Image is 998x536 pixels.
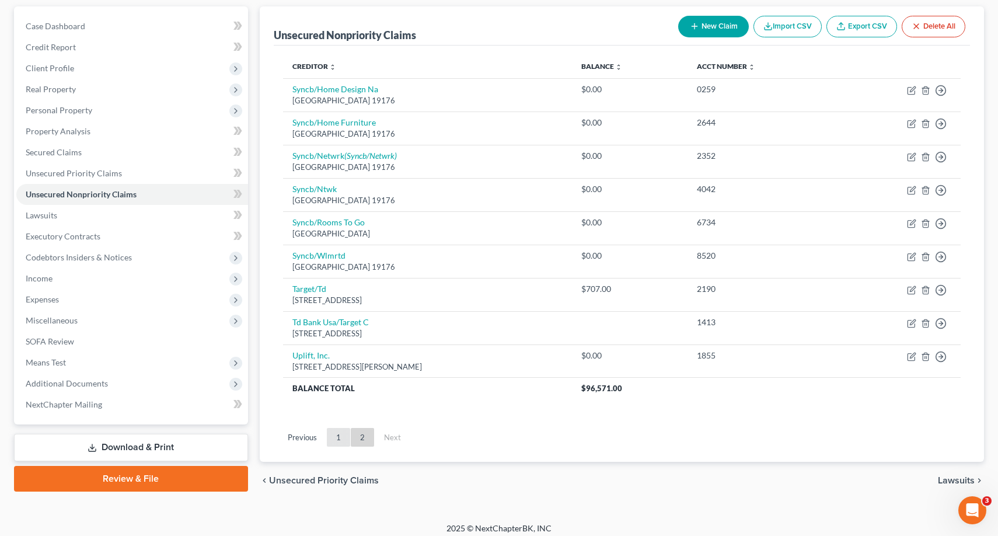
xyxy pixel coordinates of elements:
i: unfold_more [615,64,622,71]
span: Codebtors Insiders & Notices [26,252,132,262]
span: Unsecured Priority Claims [269,476,379,485]
button: New Claim [678,16,749,37]
div: 2190 [697,283,828,295]
span: Executory Contracts [26,231,100,241]
a: Lawsuits [16,205,248,226]
a: Acct Number unfold_more [697,62,755,71]
div: $0.00 [581,83,679,95]
a: Unsecured Priority Claims [16,163,248,184]
a: Syncb/Wlmrtd [292,250,346,260]
i: (Syncb/Netwrk) [344,151,397,161]
a: Syncb/Netwrk(Syncb/Netwrk) [292,151,397,161]
div: [STREET_ADDRESS] [292,295,563,306]
a: Creditor unfold_more [292,62,336,71]
div: [GEOGRAPHIC_DATA] 19176 [292,128,563,140]
div: 0259 [697,83,828,95]
a: Uplift, Inc. [292,350,330,360]
div: [GEOGRAPHIC_DATA] 19176 [292,262,563,273]
button: Import CSV [753,16,822,37]
div: $0.00 [581,217,679,228]
a: Export CSV [826,16,897,37]
a: Case Dashboard [16,16,248,37]
span: Case Dashboard [26,21,85,31]
div: $0.00 [581,183,679,195]
a: Unsecured Nonpriority Claims [16,184,248,205]
span: Expenses [26,294,59,304]
button: chevron_left Unsecured Priority Claims [260,476,379,485]
a: 2 [351,428,374,447]
div: [GEOGRAPHIC_DATA] [292,228,563,239]
div: 2644 [697,117,828,128]
span: SOFA Review [26,336,74,346]
span: Property Analysis [26,126,90,136]
a: Balance unfold_more [581,62,622,71]
div: 1413 [697,316,828,328]
iframe: Intercom live chat [958,496,986,524]
div: $707.00 [581,283,679,295]
div: [STREET_ADDRESS][PERSON_NAME] [292,361,563,373]
span: Miscellaneous [26,315,78,325]
a: NextChapter Mailing [16,394,248,415]
div: [GEOGRAPHIC_DATA] 19176 [292,195,563,206]
span: Credit Report [26,42,76,52]
div: $0.00 [581,250,679,262]
i: unfold_more [748,64,755,71]
a: Executory Contracts [16,226,248,247]
span: Income [26,273,53,283]
i: unfold_more [329,64,336,71]
span: Unsecured Nonpriority Claims [26,189,137,199]
a: Previous [278,428,326,447]
a: Syncb/Home Furniture [292,117,376,127]
span: 3 [982,496,992,506]
a: Property Analysis [16,121,248,142]
div: $0.00 [581,150,679,162]
a: Secured Claims [16,142,248,163]
span: Additional Documents [26,378,108,388]
div: $0.00 [581,117,679,128]
span: Real Property [26,84,76,94]
a: Syncb/Rooms To Go [292,217,365,227]
a: 1 [327,428,350,447]
div: Unsecured Nonpriority Claims [274,28,416,42]
div: 6734 [697,217,828,228]
a: Download & Print [14,434,248,461]
div: $0.00 [581,350,679,361]
span: $96,571.00 [581,384,622,393]
a: Td Bank Usa/Target C [292,317,369,327]
i: chevron_right [975,476,984,485]
a: Review & File [14,466,248,492]
div: [STREET_ADDRESS] [292,328,563,339]
button: Lawsuits chevron_right [938,476,984,485]
div: [GEOGRAPHIC_DATA] 19176 [292,162,563,173]
span: Client Profile [26,63,74,73]
span: Secured Claims [26,147,82,157]
span: Personal Property [26,105,92,115]
a: SOFA Review [16,331,248,352]
a: Syncb/Home Design Na [292,84,378,94]
a: Syncb/Ntwk [292,184,337,194]
a: Target/Td [292,284,326,294]
div: 1855 [697,350,828,361]
a: Credit Report [16,37,248,58]
span: Unsecured Priority Claims [26,168,122,178]
i: chevron_left [260,476,269,485]
th: Balance Total [283,378,572,399]
span: NextChapter Mailing [26,399,102,409]
div: 4042 [697,183,828,195]
span: Lawsuits [938,476,975,485]
div: 2352 [697,150,828,162]
span: Means Test [26,357,66,367]
div: 8520 [697,250,828,262]
span: Lawsuits [26,210,57,220]
div: [GEOGRAPHIC_DATA] 19176 [292,95,563,106]
button: Delete All [902,16,965,37]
